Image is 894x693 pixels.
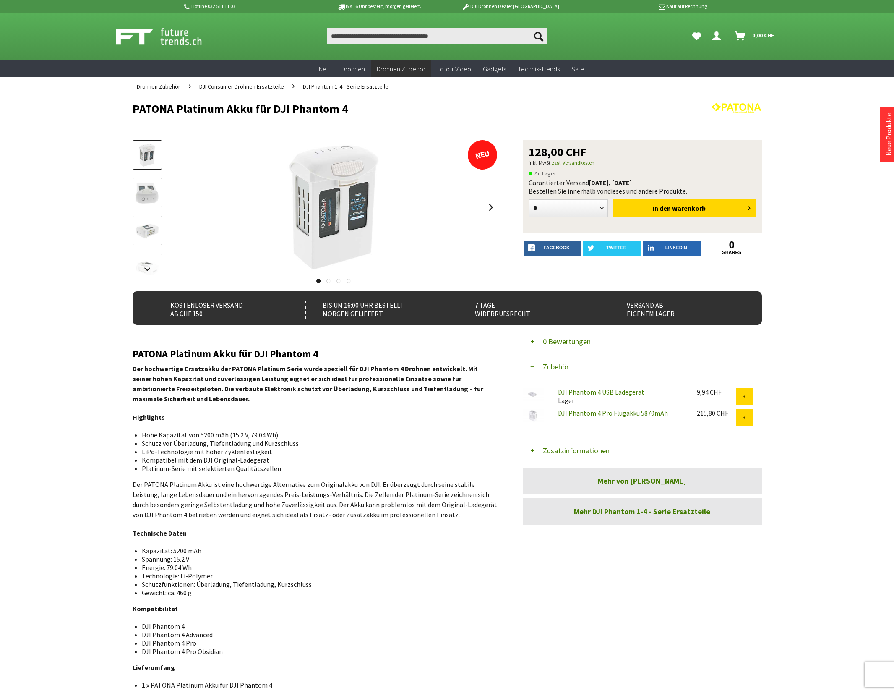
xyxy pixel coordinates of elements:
[133,348,498,359] h2: PATONA Platinum Akku für DJI Phantom 4
[133,364,483,403] strong: Der hochwertige Ersatzakku der PATONA Platinum Serie wurde speziell für DJI Phantom 4 Drohnen ent...
[142,588,491,597] li: Gewicht: ca. 460 g
[697,409,736,417] div: 215,80 CHF
[154,298,287,319] div: Kostenloser Versand ab CHF 150
[523,354,762,379] button: Zubehör
[752,29,774,42] span: 0,00 CHF
[530,28,547,44] button: Suchen
[142,447,491,456] li: LiPo-Technologie mit hoher Zyklenfestigkeit
[137,83,180,90] span: Drohnen Zubehör
[712,102,762,114] img: Patona
[483,65,506,73] span: Gadgets
[314,1,445,11] p: Bis 16 Uhr bestellt, morgen geliefert.
[284,140,383,275] img: PATONA Platinum Akku für DJI Phantom 4
[133,529,187,537] strong: Technische Daten
[116,26,220,47] img: Shop Futuretrends - zur Startseite wechseln
[195,77,288,96] a: DJI Consumer Drohnen Ersatzteile
[142,464,491,473] li: Platinum-Serie mit selektierten Qualitätszellen
[566,60,590,78] a: Sale
[313,60,336,78] a: Neu
[731,28,779,44] a: Warenkorb
[512,60,566,78] a: Technik-Trends
[183,1,314,11] p: Hotline 032 511 11 03
[571,65,584,73] span: Sale
[550,142,663,150] span: PATONA Platinum Akku für DJI Phantom 4
[523,468,762,494] a: Mehr von [PERSON_NAME]
[377,65,425,73] span: Drohnen Zubehör
[142,431,491,439] li: Hohe Kapazität von 5200 mAh (15.2 V, 79.04 Wh)
[142,639,491,647] li: DJI Phantom 4 Pro
[133,604,178,613] strong: Kompatibilität
[133,479,498,520] p: Der PATONA Platinum Akku ist eine hochwertige Alternative zum Originalakku von DJI. Er überzeugt ...
[610,298,743,319] div: Versand ab eigenem Lager
[518,65,560,73] span: Technik-Trends
[142,580,491,588] li: Schutzfunktionen: Überladung, Tiefentladung, Kurzschluss
[523,438,762,463] button: Zusatzinformationen
[688,28,705,44] a: Meine Favoriten
[336,60,371,78] a: Drohnen
[327,28,547,44] input: Produkt, Marke, Kategorie, EAN, Artikelnummer…
[523,388,544,402] img: DJI Phantom 4 USB Ladegerät
[142,647,491,656] li: DJI Phantom 4 Pro Obsidian
[142,563,491,572] li: Energie: 79.04 Wh
[703,241,761,250] a: 0
[884,113,893,156] a: Neue Produkte
[142,681,491,689] li: 1 x PATONA Platinum Akku für DJI Phantom 4
[523,409,544,423] img: DJI Phantom 4 Pro Flugakku 5870mAh
[133,663,175,672] strong: Lieferumfang
[697,388,736,396] div: 9,94 CHF
[142,572,491,580] li: Technologie: Li-Polymer
[138,143,156,167] img: Vorschau: PATONA Platinum Akku für DJI Phantom 4
[133,413,165,421] strong: Highlights
[133,77,185,96] a: Drohnen Zubehör
[371,60,431,78] a: Drohnen Zubehör
[551,388,690,405] div: Lager
[576,1,707,11] p: Kauf auf Rechnung
[142,547,491,555] li: Kapazität: 5200 mAh
[142,622,491,630] li: DJI Phantom 4
[431,60,477,78] a: Foto + Video
[558,388,644,396] a: DJI Phantom 4 USB Ladegerät
[142,439,491,447] li: Schutz vor Überladung, Tiefentladung und Kurzschluss
[437,65,471,73] span: Foto + Video
[199,83,284,90] span: DJI Consumer Drohnen Ersatzteile
[341,65,365,73] span: Drohnen
[319,65,330,73] span: Neu
[305,298,439,319] div: Bis um 16:00 Uhr bestellt Morgen geliefert
[709,28,728,44] a: Hi, Serdar - Dein Konto
[458,298,592,319] div: 7 Tage Widerrufsrecht
[142,630,491,639] li: DJI Phantom 4 Advanced
[299,77,393,96] a: DJI Phantom 1-4 - Serie Ersatzteile
[558,409,668,417] a: DJI Phantom 4 Pro Flugakku 5870mAh
[133,102,636,115] h1: PATONA Platinum Akku für DJI Phantom 4
[477,60,512,78] a: Gadgets
[142,555,491,563] li: Spannung: 15.2 V
[703,250,761,255] a: shares
[523,498,762,525] a: Mehr DJI Phantom 1-4 - Serie Ersatzteile
[303,83,388,90] span: DJI Phantom 1-4 - Serie Ersatzteile
[445,1,576,11] p: DJI Drohnen Dealer [GEOGRAPHIC_DATA]
[142,456,491,464] li: Kompatibel mit dem DJI Original-Ladegerät
[523,329,762,354] button: 0 Bewertungen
